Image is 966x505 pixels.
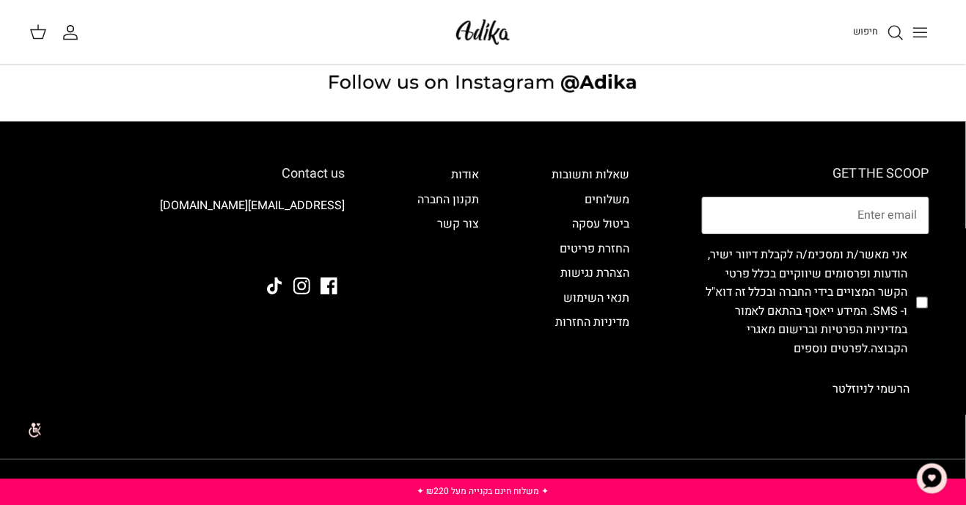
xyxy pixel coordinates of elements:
a: [EMAIL_ADDRESS][DOMAIN_NAME] [160,197,345,214]
a: תנאי השימוש [563,289,629,307]
img: Adika IL [452,15,514,49]
button: Toggle menu [904,16,937,48]
h6: Contact us [37,166,345,182]
input: Email [702,197,929,235]
span: חיפוש [854,24,879,38]
label: אני מאשר/ת ומסכימ/ה לקבלת דיוור ישיר, הודעות ופרסומים שיווקיים בכלל פרטי הקשר המצויים בידי החברה ... [702,246,908,359]
a: Facebook [321,277,337,294]
a: חיפוש [854,23,904,41]
a: לפרטים נוספים [794,340,868,357]
a: שאלות ותשובות [552,166,629,184]
img: Adika IL [304,237,345,256]
div: Secondary navigation [537,166,644,407]
a: החשבון שלי [62,23,85,41]
div: Secondary navigation [403,166,494,407]
a: Instagram [293,277,310,294]
a: מדיניות החזרות [555,313,629,331]
img: accessibility_icon02.svg [11,410,51,451]
button: צ'אט [910,457,954,501]
a: צור קשר [437,215,479,233]
a: Tiktok [266,277,283,294]
button: הרשמי לניוזלטר [814,371,929,407]
a: החזרת פריטים [560,240,629,258]
a: אודות [451,166,479,184]
a: הצהרת נגישות [560,264,629,282]
a: ✦ משלוח חינם בקנייה מעל ₪220 ✦ [417,484,549,498]
h6: GET THE SCOOP [702,166,929,182]
a: תקנון החברה [417,191,479,208]
a: ביטול עסקה [572,215,629,233]
a: משלוחים [585,191,629,208]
